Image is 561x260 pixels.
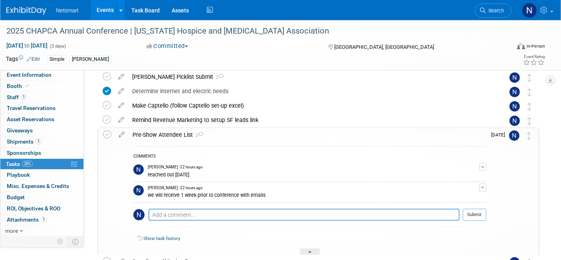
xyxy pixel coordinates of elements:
span: ROI, Objectives & ROO [7,205,60,212]
span: Netsmart [56,7,79,14]
span: [PERSON_NAME] - 22 hours ago [148,164,203,170]
a: Playbook [0,170,83,180]
a: Asset Reservations [0,114,83,125]
div: Simple [47,55,67,64]
td: Tags [6,55,40,64]
div: COMMENTS [133,153,486,161]
img: Nina Finn [509,116,520,126]
a: Sponsorships [0,148,83,158]
a: edit [115,131,129,138]
a: Attachments1 [0,214,83,225]
span: Booth [7,83,31,89]
img: Nina Finn [509,72,520,83]
i: Move task [527,74,531,82]
div: Make Captello (follow Captello set-up excel) [128,99,494,112]
img: Nina Finn [133,209,145,220]
div: we will receive 1 week prior to conference with emails [148,191,479,198]
span: Event Information [7,72,52,78]
span: 2 [213,75,224,80]
span: (3 days) [49,44,66,49]
span: 1 [41,216,47,222]
img: Nina Finn [133,164,144,175]
span: Misc. Expenses & Credits [7,183,69,189]
a: more [0,226,83,236]
span: Asset Reservations [7,116,54,122]
a: edit [114,116,128,124]
span: Shipments [7,138,42,145]
i: Move task [527,132,531,140]
div: Event Format [465,42,545,54]
span: more [5,228,18,234]
span: Search [486,8,504,14]
button: Submit [463,209,486,221]
a: Misc. Expenses & Credits [0,181,83,192]
a: Travel Reservations [0,103,83,114]
a: Staff1 [0,92,83,103]
div: Pre-Show Attendee List [129,128,486,142]
span: Budget [7,194,25,200]
i: Move task [527,88,531,96]
a: Budget [0,192,83,203]
td: Personalize Event Tab Strip [54,236,67,247]
div: In-Person [526,43,545,49]
a: Giveaways [0,125,83,136]
div: [PERSON_NAME] [69,55,111,64]
td: Toggle Event Tabs [67,236,84,247]
span: [PERSON_NAME] - 22 hours ago [148,185,203,191]
img: Nina Finn [509,130,519,141]
span: 1 [21,94,27,100]
span: Attachments [7,216,47,223]
div: Event Rating [523,55,545,59]
img: Nina Finn [509,87,520,97]
a: edit [114,88,128,95]
a: Show task history [143,236,180,241]
img: Nina Finn [509,101,520,112]
a: edit [114,73,128,80]
span: 2 [193,133,203,138]
i: Move task [527,103,531,110]
span: to [23,42,31,49]
span: Playbook [7,172,30,178]
span: [DATE] [491,132,509,138]
span: 1 [36,138,42,144]
span: Sponsorships [7,150,41,156]
span: Staff [7,94,27,100]
i: Booth reservation complete [26,84,30,88]
span: Travel Reservations [7,105,56,111]
a: Shipments1 [0,136,83,147]
a: Booth [0,81,83,92]
div: reached out [DATE] [148,170,479,178]
div: Determine internet and electric needs [128,84,494,98]
img: ExhibitDay [6,7,46,15]
a: edit [114,102,128,109]
span: [GEOGRAPHIC_DATA], [GEOGRAPHIC_DATA] [334,44,434,50]
div: 2025 CHAPCA Annual Conference | [US_STATE] Hospice and [MEDICAL_DATA] Association [4,24,499,38]
img: Nina Finn [133,185,144,196]
span: Giveaways [7,127,33,134]
div: Remind Revenue Marketing to setup SF leads link [128,113,494,127]
a: Edit [27,56,40,62]
span: Tasks [6,161,33,167]
a: Tasks28% [0,159,83,170]
img: Nina Finn [522,3,537,18]
button: Committed [144,42,191,50]
span: 28% [22,161,33,167]
a: Search [475,4,511,18]
img: Format-Inperson.png [517,43,525,49]
div: [PERSON_NAME] Picklist Submit [128,70,494,84]
a: Event Information [0,70,83,80]
i: Move task [527,117,531,125]
a: ROI, Objectives & ROO [0,203,83,214]
span: [DATE] [DATE] [6,42,48,49]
